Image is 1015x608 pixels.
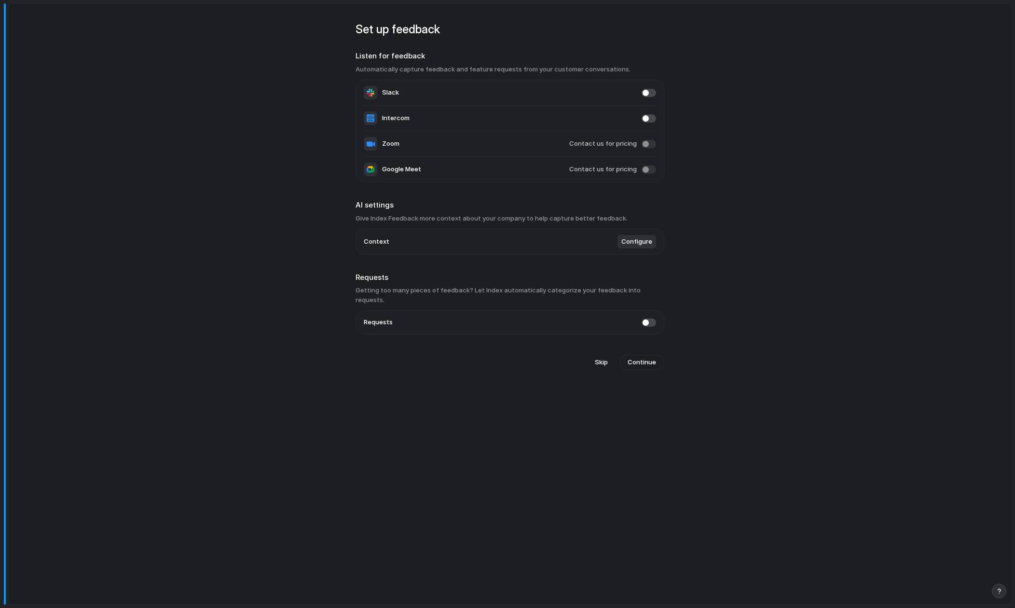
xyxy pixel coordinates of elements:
[382,113,410,123] span: Intercom
[595,358,608,367] span: Skip
[382,88,399,97] span: Slack
[364,237,389,247] span: Context
[569,139,637,149] span: Contact us for pricing
[621,237,652,247] span: Configure
[382,139,399,149] span: Zoom
[382,165,421,174] span: Google Meet
[356,286,664,304] h3: Getting too many pieces of feedback? Let Index automatically categorize your feedback into requests.
[617,235,656,249] button: Configure
[587,355,616,370] button: Skip
[356,21,664,38] h1: Set up feedback
[364,318,393,327] span: Requests
[356,214,664,223] h3: Give Index Feedback more context about your company to help capture better feedback.
[356,272,664,283] h2: Requests
[569,165,637,174] span: Contact us for pricing
[628,358,656,367] span: Continue
[356,200,664,211] h2: AI settings
[619,355,664,370] button: Continue
[356,65,664,74] h3: Automatically capture feedback and feature requests from your customer conversations.
[356,51,664,62] h2: Listen for feedback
